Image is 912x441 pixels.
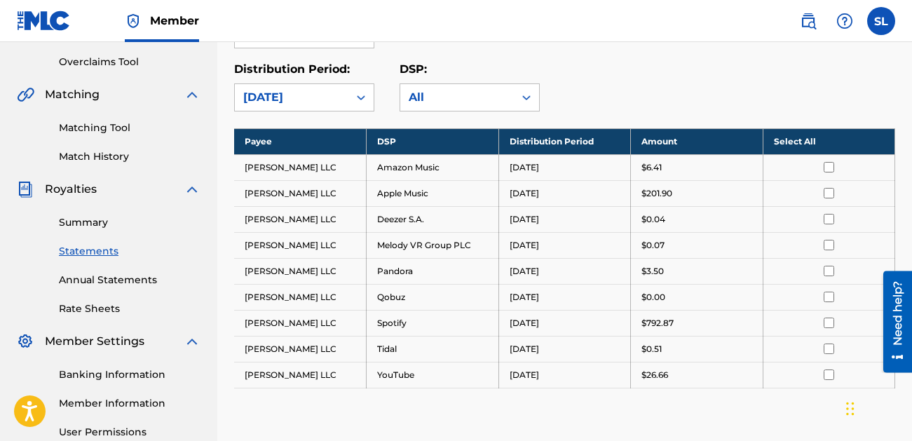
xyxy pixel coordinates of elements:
td: Melody VR Group PLC [367,232,499,258]
div: User Menu [867,7,895,35]
img: search [800,13,817,29]
td: [PERSON_NAME] LLC [234,310,367,336]
a: Matching Tool [59,121,200,135]
td: [PERSON_NAME] LLC [234,336,367,362]
p: $792.87 [641,317,674,330]
a: Member Information [59,396,200,411]
a: Match History [59,149,200,164]
th: Distribution Period [498,128,631,154]
p: $3.50 [641,265,664,278]
img: expand [184,333,200,350]
td: Qobuz [367,284,499,310]
span: Matching [45,86,100,103]
td: [PERSON_NAME] LLC [234,284,367,310]
td: [PERSON_NAME] LLC [234,258,367,284]
a: Public Search [794,7,822,35]
img: Matching [17,86,34,103]
a: Banking Information [59,367,200,382]
th: Select All [763,128,895,154]
td: Apple Music [367,180,499,206]
th: DSP [367,128,499,154]
a: Summary [59,215,200,230]
a: Annual Statements [59,273,200,287]
td: YouTube [367,362,499,388]
img: MLC Logo [17,11,71,31]
img: help [836,13,853,29]
th: Amount [631,128,763,154]
td: [PERSON_NAME] LLC [234,206,367,232]
td: [DATE] [498,258,631,284]
label: Distribution Period: [234,62,350,76]
a: Rate Sheets [59,301,200,316]
span: Member Settings [45,333,144,350]
td: [DATE] [498,336,631,362]
td: [DATE] [498,154,631,180]
div: All [409,89,505,106]
td: [PERSON_NAME] LLC [234,362,367,388]
span: Member [150,13,199,29]
img: Royalties [17,181,34,198]
td: [DATE] [498,232,631,258]
span: Royalties [45,181,97,198]
label: DSP: [400,62,427,76]
td: [DATE] [498,206,631,232]
td: [DATE] [498,362,631,388]
p: $0.04 [641,213,665,226]
td: Spotify [367,310,499,336]
th: Payee [234,128,367,154]
td: Amazon Music [367,154,499,180]
img: Top Rightsholder [125,13,142,29]
td: [PERSON_NAME] LLC [234,180,367,206]
td: Deezer S.A. [367,206,499,232]
p: $0.51 [641,343,662,355]
td: Pandora [367,258,499,284]
p: $201.90 [641,187,672,200]
p: $0.00 [641,291,665,304]
div: [DATE] [243,89,340,106]
p: $26.66 [641,369,668,381]
a: User Permissions [59,425,200,440]
td: [DATE] [498,180,631,206]
a: Overclaims Tool [59,55,200,69]
img: expand [184,86,200,103]
div: Drag [846,388,855,430]
p: $0.07 [641,239,665,252]
iframe: Resource Center [873,271,912,373]
td: [PERSON_NAME] LLC [234,154,367,180]
a: Statements [59,244,200,259]
td: Tidal [367,336,499,362]
td: [DATE] [498,284,631,310]
div: Need help? [15,10,34,74]
iframe: Chat Widget [842,374,912,441]
img: Member Settings [17,333,34,350]
img: expand [184,181,200,198]
td: [DATE] [498,310,631,336]
div: Help [831,7,859,35]
td: [PERSON_NAME] LLC [234,232,367,258]
p: $6.41 [641,161,662,174]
